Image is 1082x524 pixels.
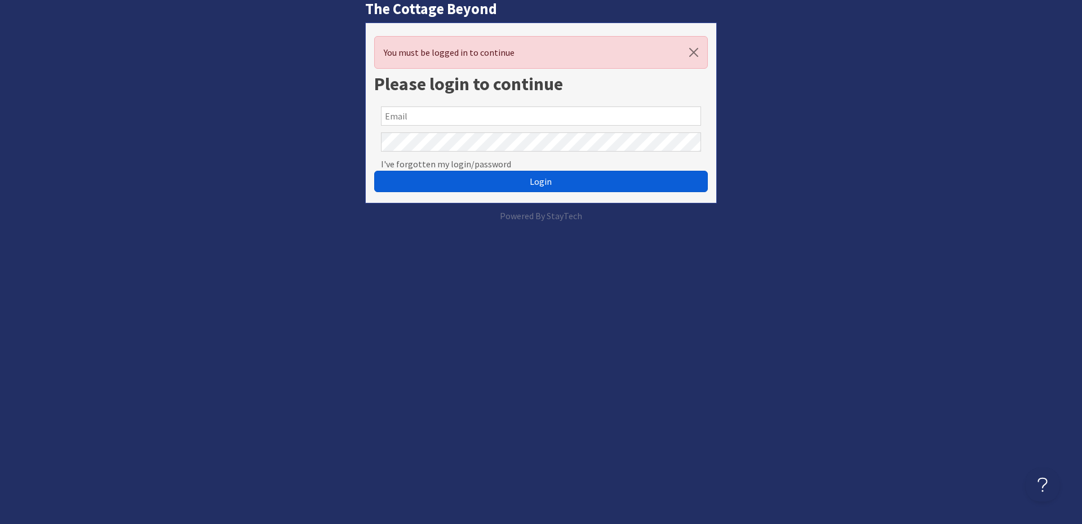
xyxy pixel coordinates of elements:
button: Login [374,171,708,192]
a: I've forgotten my login/password [381,157,511,171]
iframe: Toggle Customer Support [1026,468,1059,501]
span: Login [530,176,552,187]
h1: Please login to continue [374,73,708,95]
p: Powered By StayTech [365,209,717,223]
div: You must be logged in to continue [374,36,708,69]
input: Email [381,106,701,126]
